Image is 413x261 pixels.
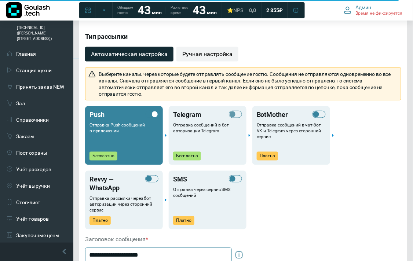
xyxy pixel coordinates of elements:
[356,4,372,11] span: Админ
[89,122,158,149] p: Отправка Push-сообщений в приложении
[257,152,278,161] div: Платно
[85,32,128,41] h4: Тип рассылки
[89,175,145,193] span: Revvy — WhatsApp
[257,111,288,120] span: BotMother
[91,50,168,58] span: Автоматическая настройка
[6,2,50,18] img: Логотип компании Goulash.tech
[182,50,233,58] span: Ручная настройка
[257,122,326,149] p: Отправка сообщений в чат-бот VK и Telegram через сторонний сервис
[279,7,283,14] span: ₽
[249,7,256,14] span: 0,0
[85,235,232,244] div: Заголовок сообщения
[89,152,117,161] div: Бесплатно
[173,152,201,161] div: Бесплатно
[138,3,151,17] strong: 43
[233,7,243,13] span: NPS
[266,7,279,14] span: 2 355
[173,187,242,213] p: Отправка через сервис SMS сообщений
[89,196,158,213] p: Отправка рассылки через бот авторизации через сторонний сервис
[223,4,260,17] a: ⭐NPS 0,0
[173,175,187,184] span: SMS
[85,67,401,100] div: Выберите каналы, через которые будете отправлять сообщение гостю. Сообщения не отправляются однов...
[117,5,133,15] span: Обещаем гостю
[89,216,111,225] div: Платно
[173,111,201,120] span: Telegram
[193,3,206,17] strong: 43
[207,10,217,15] span: мин
[356,11,403,16] span: Время не фиксируется
[340,3,407,18] button: Админ Время не фиксируется
[89,111,105,120] span: Push
[152,10,162,15] span: мин
[227,7,243,14] div: ⭐
[171,5,188,15] span: Расчетное время
[173,122,242,149] p: Отправка сообщений в бот авторизации Telegram
[113,4,221,17] a: Обещаем гостю 43 мин Расчетное время 43 мин
[173,216,194,225] div: Платно
[262,4,287,17] a: 2 355 ₽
